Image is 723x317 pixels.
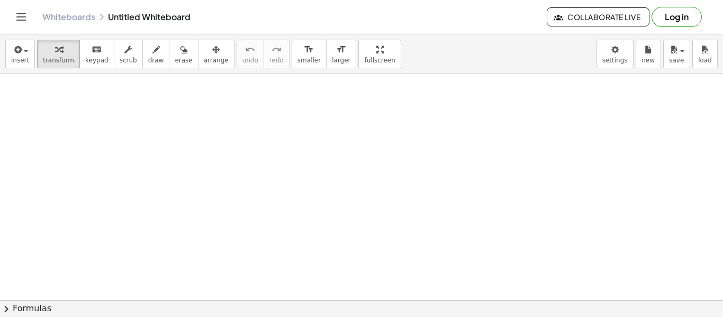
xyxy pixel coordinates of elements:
[79,40,114,68] button: keyboardkeypad
[272,43,282,56] i: redo
[37,40,80,68] button: transform
[326,40,356,68] button: format_sizelarger
[169,40,198,68] button: erase
[148,57,164,64] span: draw
[556,12,640,22] span: Collaborate Live
[358,40,401,68] button: fullscreen
[245,43,255,56] i: undo
[242,57,258,64] span: undo
[11,57,29,64] span: insert
[142,40,170,68] button: draw
[597,40,634,68] button: settings
[175,57,192,64] span: erase
[364,57,395,64] span: fullscreen
[652,7,702,27] button: Log in
[602,57,628,64] span: settings
[198,40,234,68] button: arrange
[292,40,327,68] button: format_sizesmaller
[42,12,95,22] a: Whiteboards
[43,57,74,64] span: transform
[13,8,30,25] button: Toggle navigation
[264,40,290,68] button: redoredo
[636,40,661,68] button: new
[120,57,137,64] span: scrub
[85,57,109,64] span: keypad
[641,57,655,64] span: new
[547,7,649,26] button: Collaborate Live
[114,40,143,68] button: scrub
[304,43,314,56] i: format_size
[692,40,718,68] button: load
[669,57,684,64] span: save
[336,43,346,56] i: format_size
[237,40,264,68] button: undoundo
[204,57,229,64] span: arrange
[332,57,350,64] span: larger
[698,57,712,64] span: load
[663,40,690,68] button: save
[5,40,35,68] button: insert
[269,57,284,64] span: redo
[92,43,102,56] i: keyboard
[297,57,321,64] span: smaller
